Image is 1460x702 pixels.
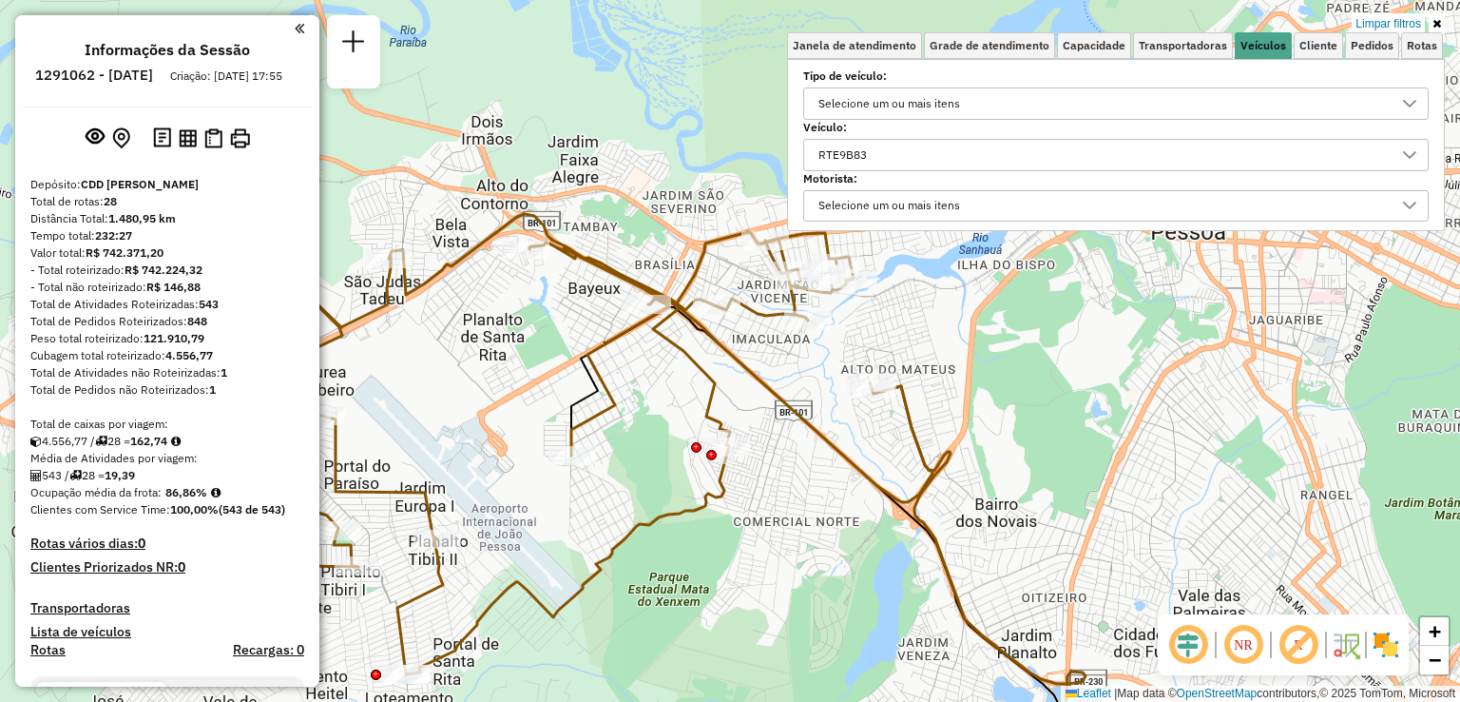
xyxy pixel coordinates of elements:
[30,467,304,484] div: 543 / 28 =
[1220,622,1266,668] span: Ocultar NR
[149,124,175,153] button: Logs desbloquear sessão
[105,468,135,482] strong: 19,39
[30,210,304,227] div: Distância Total:
[35,67,153,84] h6: 1291062 - [DATE]
[930,40,1049,51] span: Grade de atendimento
[30,436,42,447] i: Cubagem total roteirizado
[1066,687,1111,700] a: Leaflet
[85,41,250,59] h4: Informações da Sessão
[170,502,219,517] strong: 100,00%
[86,245,163,260] strong: R$ 742.371,20
[1407,40,1437,51] span: Rotas
[812,140,874,170] div: RTE9B83
[30,642,66,658] a: Rotas
[1351,40,1393,51] span: Pedidos
[30,364,304,381] div: Total de Atividades não Roteirizadas:
[209,382,216,397] strong: 1
[201,125,226,152] button: Visualizar Romaneio
[95,436,107,447] i: Total de rotas
[803,68,1429,85] label: Tipo de veículo:
[30,176,304,193] div: Depósito:
[30,470,42,481] i: Total de Atividades
[30,433,304,450] div: 4.556,77 / 28 =
[30,485,162,499] span: Ocupação média da frota:
[138,535,145,552] strong: 0
[30,262,304,279] div: - Total roteirizado:
[1061,686,1460,702] div: Map data © contributors,© 2025 TomTom, Microsoft
[178,558,185,575] strong: 0
[1429,648,1441,672] span: −
[1420,617,1449,646] a: Zoom in
[1276,622,1321,668] span: Exibir rótulo
[1177,687,1258,700] a: OpenStreetMap
[30,296,304,313] div: Total de Atividades Roteirizadas:
[130,434,167,448] strong: 162,74
[30,416,304,433] div: Total de caixas por viagem:
[1429,619,1441,643] span: +
[211,487,221,498] em: Média calculada utilizando a maior ocupação (%Peso ou %Cubagem) de cada rota da sessão. Rotas cro...
[30,347,304,364] div: Cubagem total roteirizado:
[199,297,219,311] strong: 543
[793,40,916,51] span: Janela de atendimento
[108,211,176,225] strong: 1.480,95 km
[30,559,304,575] h4: Clientes Priorizados NR:
[335,23,373,66] a: Nova sessão e pesquisa
[175,125,201,150] button: Visualizar relatório de Roteirização
[125,263,202,277] strong: R$ 742.224,32
[30,313,304,330] div: Total de Pedidos Roteirizados:
[812,88,967,119] div: Selecione um ou mais itens
[30,279,304,296] div: - Total não roteirizado:
[95,228,132,243] strong: 232:27
[803,170,1429,187] label: Motorista:
[30,381,304,399] div: Total de Pedidos não Roteirizados:
[1165,622,1211,668] span: Ocultar deslocamento
[165,485,207,499] strong: 86,86%
[1371,630,1401,660] img: Exibir/Ocultar setores
[30,624,304,640] h4: Lista de veículos
[1139,40,1227,51] span: Transportadoras
[163,68,290,85] div: Criação: [DATE] 17:55
[81,177,199,191] strong: CDD [PERSON_NAME]
[1352,13,1425,34] a: Limpar filtros
[108,124,134,153] button: Centralizar mapa no depósito ou ponto de apoio
[1420,646,1449,674] a: Zoom out
[30,450,304,467] div: Média de Atividades por viagem:
[171,436,181,447] i: Meta Caixas/viagem: 156,10 Diferença: 6,64
[30,244,304,262] div: Valor total:
[30,502,170,517] span: Clientes com Service Time:
[82,123,108,153] button: Exibir sessão original
[1331,630,1361,660] img: Fluxo de ruas
[146,280,201,294] strong: R$ 146,88
[221,365,227,380] strong: 1
[233,642,304,658] h4: Recargas: 0
[1429,13,1445,34] a: Ocultar filtros
[187,314,207,328] strong: 848
[295,17,304,39] a: Clique aqui para minimizar o painel
[104,194,117,208] strong: 28
[1063,40,1125,51] span: Capacidade
[812,191,967,222] div: Selecione um ou mais itens
[30,536,304,552] h4: Rotas vários dias:
[30,227,304,244] div: Tempo total:
[30,330,304,347] div: Peso total roteirizado:
[1299,40,1337,51] span: Cliente
[1114,687,1117,700] span: |
[1240,40,1286,51] span: Veículos
[219,502,285,517] strong: (543 de 543)
[226,125,254,152] button: Imprimir Rotas
[803,119,1429,136] label: Veículo:
[69,470,82,481] i: Total de rotas
[165,348,213,362] strong: 4.556,77
[30,193,304,210] div: Total de rotas:
[30,600,304,616] h4: Transportadoras
[144,331,204,345] strong: 121.910,79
